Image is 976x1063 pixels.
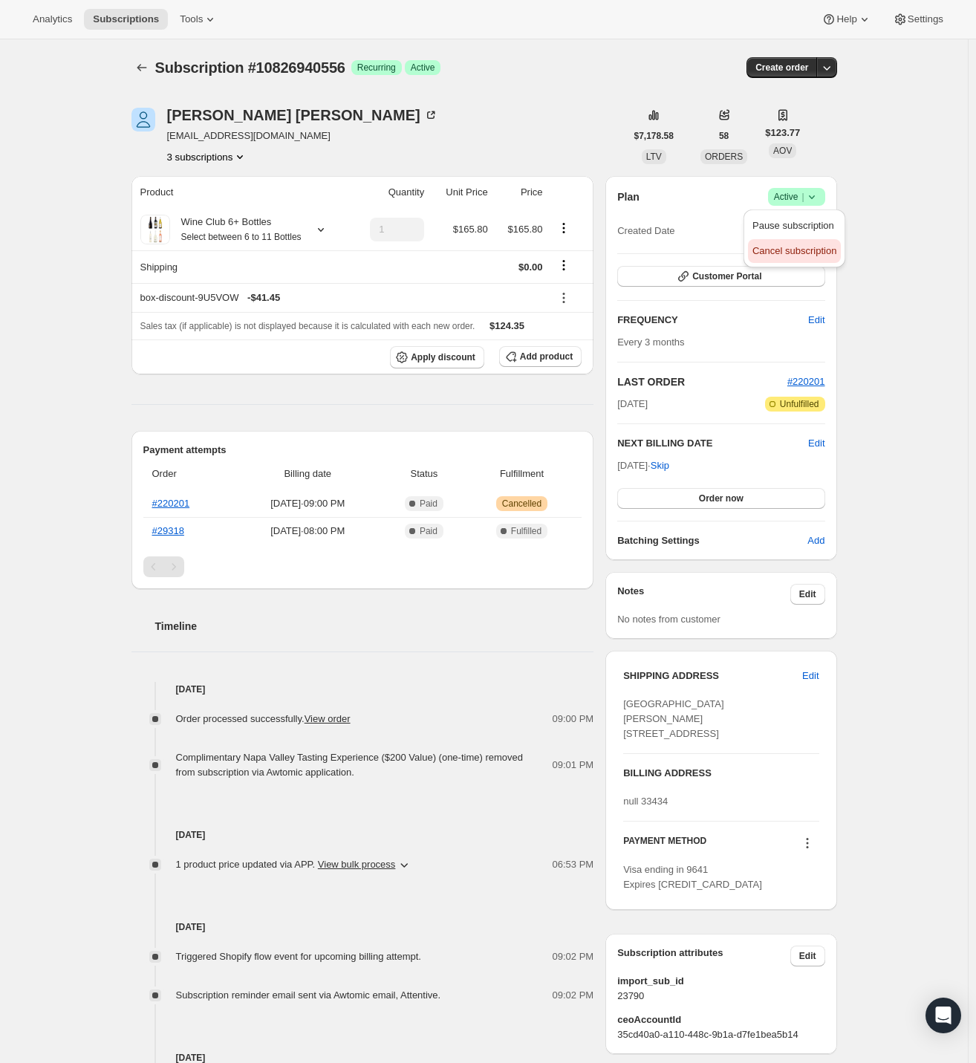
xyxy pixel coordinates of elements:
[176,857,396,872] span: 1 product price updated via APP .
[167,129,438,143] span: [EMAIL_ADDRESS][DOMAIN_NAME]
[623,835,706,855] h3: PAYMENT METHOD
[651,458,669,473] span: Skip
[131,250,350,283] th: Shipping
[131,920,594,934] h4: [DATE]
[634,130,674,142] span: $7,178.58
[305,713,351,724] a: View order
[642,454,678,478] button: Skip
[131,176,350,209] th: Product
[502,498,541,510] span: Cancelled
[152,498,190,509] a: #220201
[489,320,524,331] span: $124.35
[553,949,594,964] span: 09:02 PM
[140,321,475,331] span: Sales tax (if applicable) is not displayed because it is calculated with each new order.
[386,467,462,481] span: Status
[801,191,804,203] span: |
[167,149,248,164] button: Product actions
[350,176,429,209] th: Quantity
[752,245,836,256] span: Cancel subscription
[84,9,168,30] button: Subscriptions
[799,950,816,962] span: Edit
[813,9,880,30] button: Help
[617,337,684,348] span: Every 3 months
[799,588,816,600] span: Edit
[705,152,743,162] span: ORDERS
[752,220,834,231] span: Pause subscription
[755,62,808,74] span: Create order
[623,669,802,683] h3: SHIPPING ADDRESS
[238,467,378,481] span: Billing date
[143,458,234,490] th: Order
[518,261,543,273] span: $0.00
[617,488,824,509] button: Order now
[176,951,421,962] span: Triggered Shopify flow event for upcoming billing attempt.
[238,496,378,511] span: [DATE] · 09:00 PM
[143,443,582,458] h2: Payment attempts
[420,498,437,510] span: Paid
[617,436,808,451] h2: NEXT BILLING DATE
[623,766,819,781] h3: BILLING ADDRESS
[176,989,441,1001] span: Subscription reminder email sent via Awtomic email, Attentive.
[511,525,541,537] span: Fulfilled
[748,214,841,238] button: Pause subscription
[746,57,817,78] button: Create order
[765,126,800,140] span: $123.77
[171,9,227,30] button: Tools
[799,308,833,332] button: Edit
[692,270,761,282] span: Customer Portal
[143,556,582,577] nav: Pagination
[617,460,669,471] span: [DATE] ·
[167,853,421,877] button: 1 product price updated via APP. View bulk process
[617,974,824,989] span: import_sub_id
[798,529,833,553] button: Add
[492,176,547,209] th: Price
[176,713,351,724] span: Order processed successfully.
[499,346,582,367] button: Add product
[787,374,825,389] button: #220201
[93,13,159,25] span: Subscriptions
[420,525,437,537] span: Paid
[167,108,438,123] div: [PERSON_NAME] [PERSON_NAME]
[787,376,825,387] a: #220201
[793,664,827,688] button: Edit
[780,398,819,410] span: Unfulfilled
[617,989,824,1004] span: 23790
[411,351,475,363] span: Apply discount
[884,9,952,30] button: Settings
[170,215,302,244] div: Wine Club 6+ Bottles
[318,859,396,870] button: View bulk process
[790,946,825,966] button: Edit
[520,351,573,363] span: Add product
[155,59,345,76] span: Subscription #10826940556
[773,146,792,156] span: AOV
[131,682,594,697] h4: [DATE]
[808,436,824,451] button: Edit
[908,13,943,25] span: Settings
[453,224,488,235] span: $165.80
[33,13,72,25] span: Analytics
[748,239,841,263] button: Cancel subscription
[155,619,594,634] h2: Timeline
[790,584,825,605] button: Edit
[553,857,594,872] span: 06:53 PM
[925,998,961,1033] div: Open Intercom Messenger
[808,313,824,328] span: Edit
[623,796,668,807] span: null 33434
[471,467,573,481] span: Fulfillment
[552,220,576,236] button: Product actions
[617,614,720,625] span: No notes from customer
[140,290,543,305] div: box-discount-9U5VOW
[553,758,594,773] span: 09:01 PM
[131,108,155,131] span: Sophia Garceau
[617,1027,824,1042] span: 35cd40a0-a110-448c-9b1a-d7fe1bea5b14
[247,290,280,305] span: - $41.45
[617,533,807,548] h6: Batching Settings
[699,493,744,504] span: Order now
[617,266,824,287] button: Customer Portal
[774,189,819,204] span: Active
[152,525,184,536] a: #29318
[429,176,492,209] th: Unit Price
[836,13,856,25] span: Help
